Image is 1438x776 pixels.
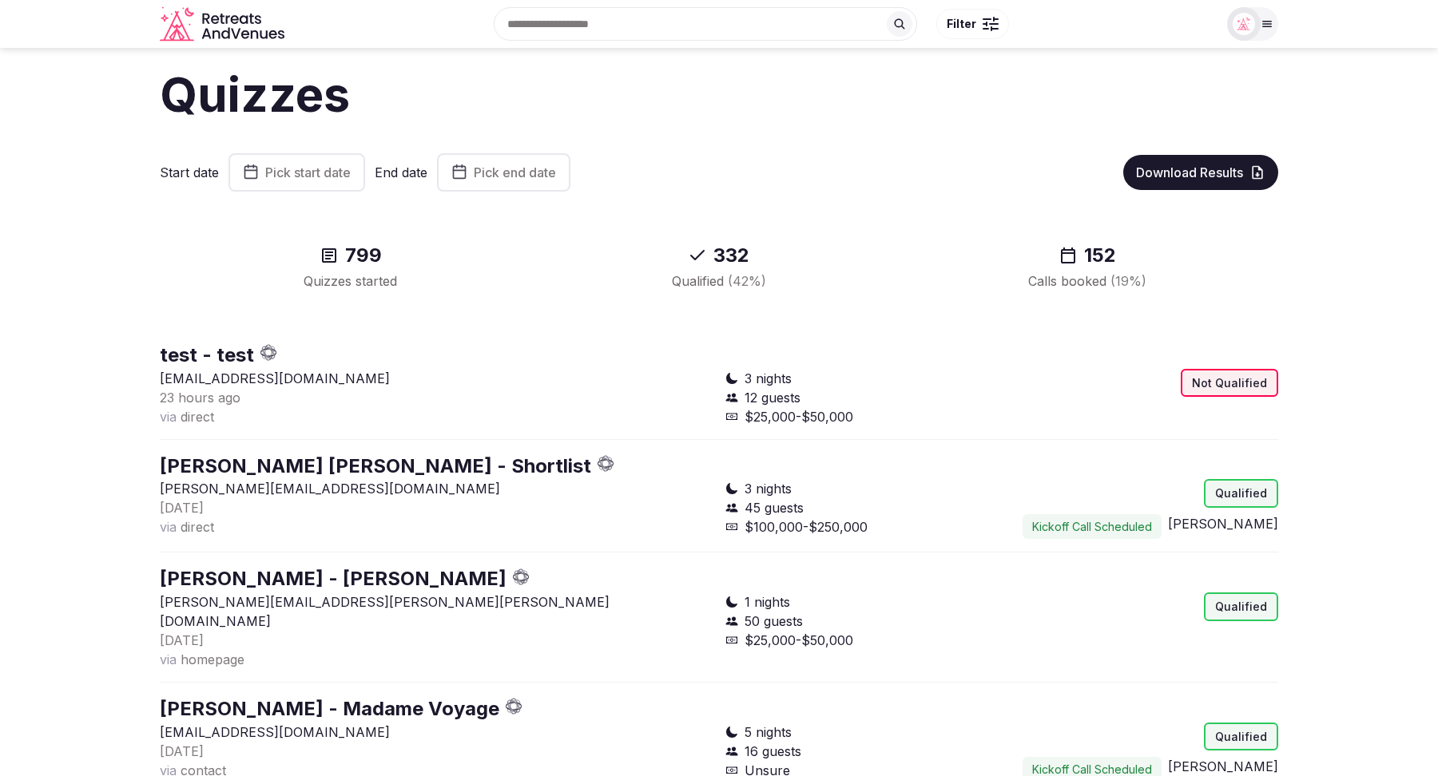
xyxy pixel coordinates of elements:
div: Qualified [1204,723,1278,751]
div: Qualified [1204,592,1278,621]
span: direct [181,409,214,425]
span: direct [181,519,214,535]
span: 1 nights [745,592,790,612]
div: 332 [554,243,884,268]
span: 23 hours ago [160,390,240,406]
span: Filter [947,16,976,32]
span: 5 nights [745,723,792,742]
button: Download Results [1123,155,1278,190]
span: ( 42 %) [728,273,766,289]
span: [DATE] [160,632,204,648]
div: 799 [185,243,515,268]
a: [PERSON_NAME] - Madame Voyage [160,697,499,720]
button: [DATE] [160,498,204,517]
span: 50 guests [745,612,803,631]
div: 152 [923,243,1253,268]
button: [DATE] [160,742,204,761]
svg: Retreats and Venues company logo [160,6,288,42]
button: [PERSON_NAME] - [PERSON_NAME] [160,565,506,592]
img: Matt Grant Oakes [1233,13,1255,35]
div: Qualified [554,271,884,291]
a: [PERSON_NAME] - [PERSON_NAME] [160,567,506,590]
p: [EMAIL_ADDRESS][DOMAIN_NAME] [160,369,713,388]
p: [EMAIL_ADDRESS][DOMAIN_NAME] [160,723,713,742]
span: homepage [181,651,244,667]
span: 16 guests [745,742,801,761]
span: 3 nights [745,369,792,388]
button: [PERSON_NAME] [1168,514,1278,533]
button: Kickoff Call Scheduled [1023,514,1162,540]
span: ( 19 %) [1110,273,1146,289]
a: test - test [160,343,254,366]
span: 12 guests [745,388,800,407]
div: $100,000-$250,000 [725,517,995,536]
div: Qualified [1204,479,1278,508]
span: Download Results [1136,164,1243,180]
div: Not Qualified [1181,369,1278,398]
a: Visit the homepage [160,6,288,42]
button: [PERSON_NAME] [1168,757,1278,776]
button: [PERSON_NAME] - Madame Voyage [160,695,499,723]
span: [DATE] [160,500,204,516]
p: [PERSON_NAME][EMAIL_ADDRESS][DOMAIN_NAME] [160,479,713,498]
span: Pick start date [265,164,351,180]
label: End date [375,164,427,181]
h1: Quizzes [160,61,1278,128]
span: via [160,651,177,667]
button: 23 hours ago [160,388,240,407]
div: Calls booked [923,271,1253,291]
span: via [160,409,177,425]
div: $25,000-$50,000 [725,407,995,426]
a: [PERSON_NAME] [PERSON_NAME] - Shortlist [160,454,591,477]
span: Pick end date [474,164,556,180]
span: 3 nights [745,479,792,498]
div: Quizzes started [185,271,515,291]
button: Pick end date [437,153,570,192]
span: [DATE] [160,743,204,759]
p: [PERSON_NAME][EMAIL_ADDRESS][PERSON_NAME][PERSON_NAME][DOMAIN_NAME] [160,592,713,631]
button: [PERSON_NAME] [PERSON_NAME] - Shortlist [160,453,591,480]
button: Filter [936,9,1009,39]
label: Start date [160,164,219,181]
div: $25,000-$50,000 [725,631,995,650]
span: via [160,519,177,535]
span: 45 guests [745,498,804,517]
button: [DATE] [160,631,204,650]
button: test - test [160,342,254,369]
button: Pick start date [228,153,365,192]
